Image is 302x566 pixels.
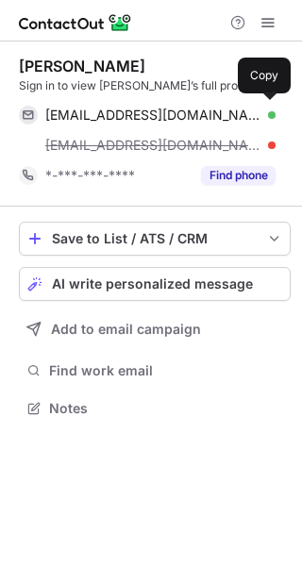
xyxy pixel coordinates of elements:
button: Notes [19,395,291,422]
span: Notes [49,400,283,417]
span: [EMAIL_ADDRESS][DOMAIN_NAME] [45,107,261,124]
div: Sign in to view [PERSON_NAME]’s full profile [19,77,291,94]
button: Reveal Button [201,166,276,185]
button: Add to email campaign [19,312,291,346]
button: save-profile-one-click [19,222,291,256]
span: AI write personalized message [52,276,253,291]
div: [PERSON_NAME] [19,57,145,75]
span: Find work email [49,362,283,379]
div: Save to List / ATS / CRM [52,231,258,246]
button: AI write personalized message [19,267,291,301]
span: Add to email campaign [51,322,201,337]
img: ContactOut v5.3.10 [19,11,132,34]
span: [EMAIL_ADDRESS][DOMAIN_NAME] [45,137,261,154]
button: Find work email [19,358,291,384]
